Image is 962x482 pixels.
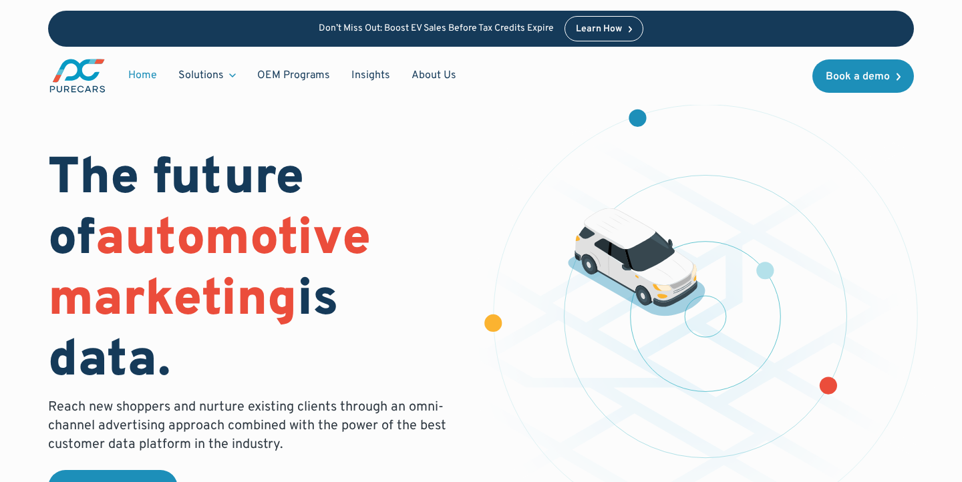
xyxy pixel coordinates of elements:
a: Book a demo [812,59,914,93]
span: automotive marketing [48,208,371,333]
a: OEM Programs [247,63,341,88]
div: Solutions [178,68,224,83]
a: main [48,57,107,94]
p: Reach new shoppers and nurture existing clients through an omni-channel advertising approach comb... [48,398,454,454]
a: About Us [401,63,467,88]
div: Learn How [576,25,622,34]
div: Solutions [168,63,247,88]
a: Insights [341,63,401,88]
a: Home [118,63,168,88]
div: Book a demo [826,71,890,82]
h1: The future of is data. [48,150,465,393]
a: Learn How [565,16,644,41]
img: illustration of a vehicle [568,208,705,316]
img: purecars logo [48,57,107,94]
p: Don’t Miss Out: Boost EV Sales Before Tax Credits Expire [319,23,554,35]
